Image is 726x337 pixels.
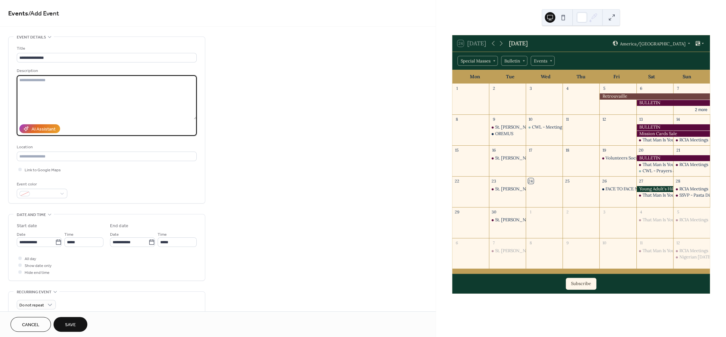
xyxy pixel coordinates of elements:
[566,278,596,290] button: Subscribe
[638,86,644,91] div: 6
[642,248,674,254] div: That Man Is You
[454,117,460,122] div: 8
[679,217,708,223] div: RCIA Meetings
[19,124,60,133] button: AI Assistant
[602,178,607,184] div: 26
[673,186,710,192] div: RCIA Meetings
[491,147,496,153] div: 16
[454,240,460,246] div: 6
[25,167,61,174] span: Link to Google Maps
[17,211,46,218] span: Date and time
[565,147,570,153] div: 18
[28,7,59,20] span: / Add Event
[565,209,570,215] div: 2
[636,100,710,106] div: BULLETIN
[528,117,534,122] div: 10
[64,231,74,238] span: Time
[642,217,674,223] div: That Man Is You
[489,155,526,161] div: St. Anthony's Prayer Group
[638,240,644,246] div: 11
[509,39,527,48] div: [DATE]
[634,70,670,84] div: Sat
[673,254,710,260] div: Nigerian Thanksgiving Mass
[25,269,50,276] span: Hide end time
[491,86,496,91] div: 2
[692,106,710,112] button: 2 more
[675,178,681,184] div: 28
[669,70,705,84] div: Sun
[636,192,673,198] div: That Man Is You
[602,147,607,153] div: 19
[17,181,66,188] div: Event color
[65,322,76,328] span: Save
[602,117,607,122] div: 12
[602,86,607,91] div: 5
[495,131,513,137] div: OREMUS
[17,144,195,151] div: Location
[11,317,51,332] button: Cancel
[495,155,568,161] div: St. [PERSON_NAME]'s Prayer Group
[563,70,599,84] div: Thu
[636,162,673,168] div: That Man Is You
[495,248,568,254] div: St. [PERSON_NAME]'s Prayer Group
[54,317,87,332] button: Save
[599,93,710,99] div: Retrouvaille
[679,254,723,260] div: Nigerian [DATE] Mass
[636,186,673,192] div: Young Adult's Hike
[679,137,708,143] div: RCIA Meetings
[495,124,568,130] div: St. [PERSON_NAME]'s Prayer Group
[528,70,563,84] div: Wed
[673,162,710,168] div: RCIA Meetings
[110,231,119,238] span: Date
[642,168,693,174] div: CWL - Prayers & Squares
[493,70,528,84] div: Tue
[489,248,526,254] div: St. Anthony's Prayer Group
[599,155,636,161] div: Volunteers Social Night Potluck
[679,162,708,168] div: RCIA Meetings
[565,178,570,184] div: 25
[636,248,673,254] div: That Man Is You
[457,70,493,84] div: Mon
[638,178,644,184] div: 27
[565,86,570,91] div: 4
[158,231,167,238] span: Time
[528,178,534,184] div: 24
[17,67,195,74] div: Description
[19,301,44,309] span: Do not repeat
[636,155,710,161] div: BULLETIN
[679,248,708,254] div: RCIA Meetings
[17,34,46,41] span: Event details
[8,7,28,20] a: Events
[110,223,128,229] div: End date
[454,147,460,153] div: 15
[565,240,570,246] div: 9
[675,147,681,153] div: 21
[495,186,568,192] div: St. [PERSON_NAME]'s Prayer Group
[602,240,607,246] div: 10
[636,217,673,223] div: That Man Is You
[454,86,460,91] div: 1
[489,217,526,223] div: St. Anthony's Prayer Group
[642,162,674,168] div: That Man Is You
[565,117,570,122] div: 11
[679,186,708,192] div: RCIA Meetings
[528,147,534,153] div: 17
[17,45,195,52] div: Title
[605,186,651,192] div: FACE TO FACE NIGHTS
[605,155,669,161] div: Volunteers Social Night Potluck
[17,223,37,229] div: Start date
[17,231,26,238] span: Date
[673,248,710,254] div: RCIA Meetings
[638,209,644,215] div: 4
[528,240,534,246] div: 8
[599,70,634,84] div: Fri
[25,262,52,269] span: Show date only
[642,137,674,143] div: That Man Is You
[673,137,710,143] div: RCIA Meetings
[636,124,710,130] div: BULLETIN
[636,131,710,137] div: Mission Cards Sale
[491,117,496,122] div: 9
[528,209,534,215] div: 1
[638,117,644,122] div: 13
